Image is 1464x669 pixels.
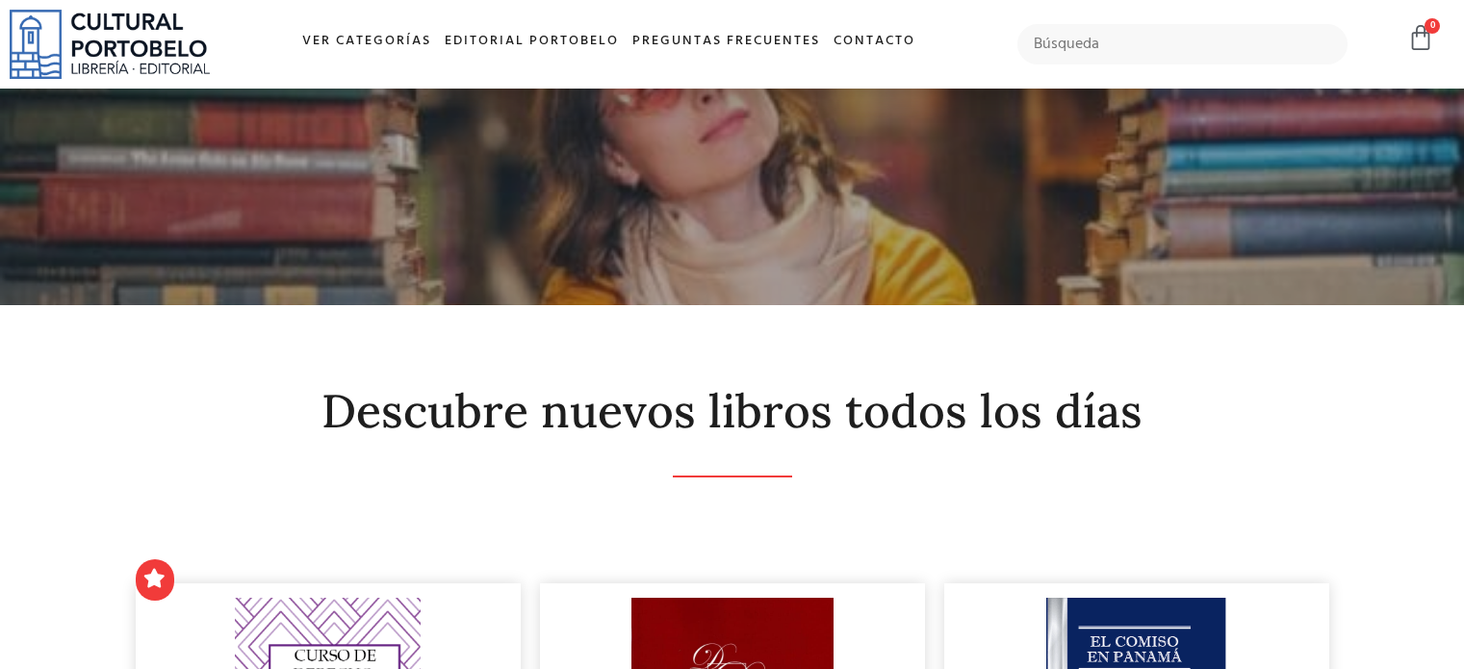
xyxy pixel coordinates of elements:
[827,21,922,63] a: Contacto
[438,21,626,63] a: Editorial Portobelo
[1407,24,1434,52] a: 0
[1017,24,1348,64] input: Búsqueda
[295,21,438,63] a: Ver Categorías
[626,21,827,63] a: Preguntas frecuentes
[1425,18,1440,34] span: 0
[136,386,1329,437] h2: Descubre nuevos libros todos los días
